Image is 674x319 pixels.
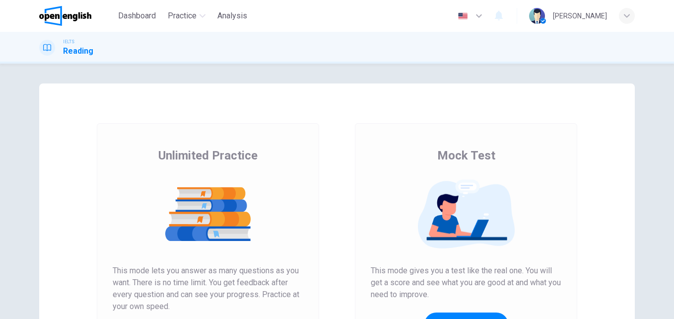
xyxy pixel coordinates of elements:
button: Dashboard [114,7,160,25]
span: This mode gives you a test like the real one. You will get a score and see what you are good at a... [371,265,561,301]
span: Mock Test [437,148,495,163]
img: Profile picture [529,8,545,24]
img: en [457,12,469,20]
span: Practice [168,10,197,22]
div: [PERSON_NAME] [553,10,607,22]
span: Dashboard [118,10,156,22]
h1: Reading [63,45,93,57]
span: IELTS [63,38,74,45]
button: Practice [164,7,209,25]
button: Analysis [213,7,251,25]
a: OpenEnglish logo [39,6,114,26]
span: Unlimited Practice [158,148,258,163]
span: Analysis [217,10,247,22]
span: This mode lets you answer as many questions as you want. There is no time limit. You get feedback... [113,265,303,313]
img: OpenEnglish logo [39,6,91,26]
